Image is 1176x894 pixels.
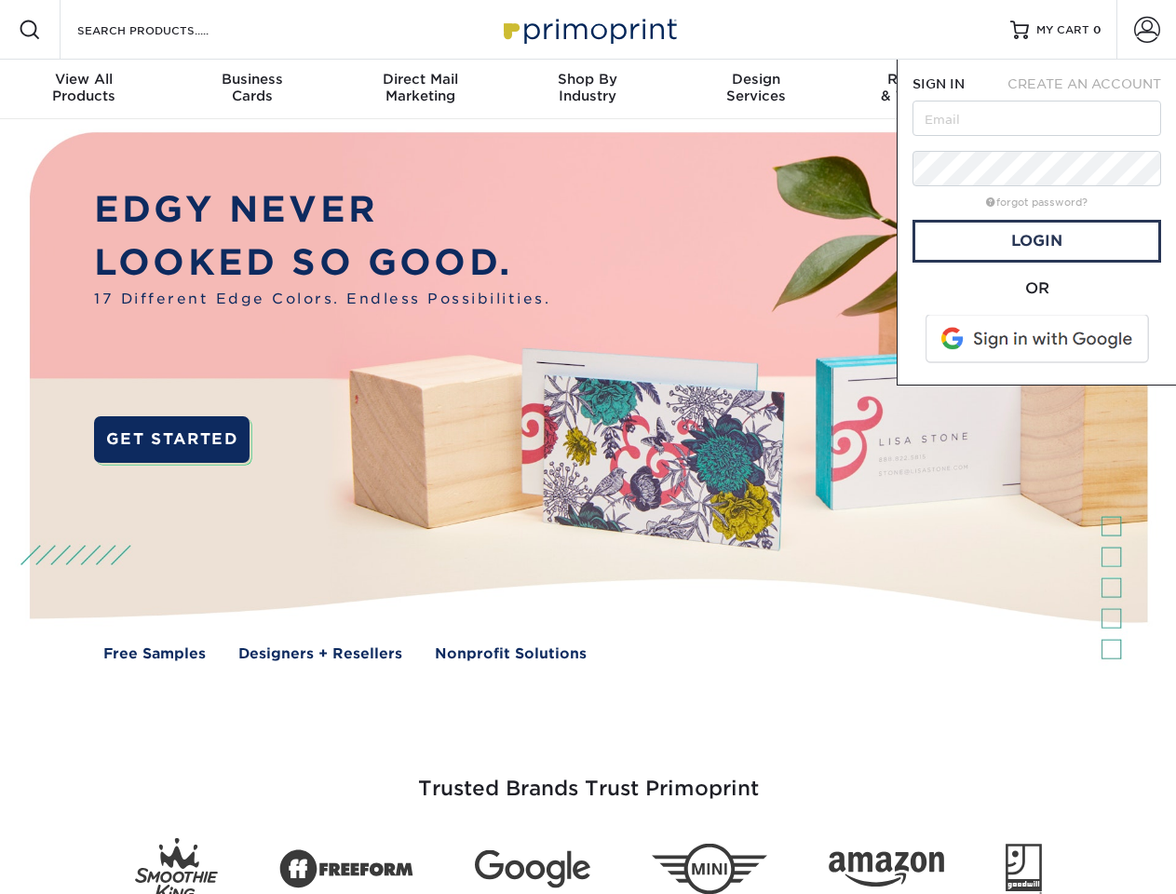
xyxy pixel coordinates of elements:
span: MY CART [1036,22,1089,38]
span: 17 Different Edge Colors. Endless Possibilities. [94,289,550,310]
div: Marketing [336,71,504,104]
img: Amazon [829,852,944,887]
div: OR [912,278,1161,300]
div: Industry [504,71,671,104]
a: BusinessCards [168,60,335,119]
span: Design [672,71,840,88]
a: GET STARTED [94,416,250,463]
a: Free Samples [103,643,206,665]
span: 0 [1093,23,1102,36]
h3: Trusted Brands Trust Primoprint [44,732,1133,823]
a: Designers + Resellers [238,643,402,665]
a: Nonprofit Solutions [435,643,587,665]
input: SEARCH PRODUCTS..... [75,19,257,41]
span: Direct Mail [336,71,504,88]
a: DesignServices [672,60,840,119]
a: forgot password? [986,196,1088,209]
a: Login [912,220,1161,263]
a: Shop ByIndustry [504,60,671,119]
span: Shop By [504,71,671,88]
a: Direct MailMarketing [336,60,504,119]
img: Google [475,850,590,888]
span: Resources [840,71,1007,88]
a: Resources& Templates [840,60,1007,119]
input: Email [912,101,1161,136]
div: & Templates [840,71,1007,104]
p: LOOKED SO GOOD. [94,237,550,290]
div: Cards [168,71,335,104]
span: SIGN IN [912,76,965,91]
span: Business [168,71,335,88]
img: Goodwill [1006,844,1042,894]
p: EDGY NEVER [94,183,550,237]
iframe: Google Customer Reviews [5,837,158,887]
span: CREATE AN ACCOUNT [1007,76,1161,91]
div: Services [672,71,840,104]
img: Primoprint [495,9,682,49]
